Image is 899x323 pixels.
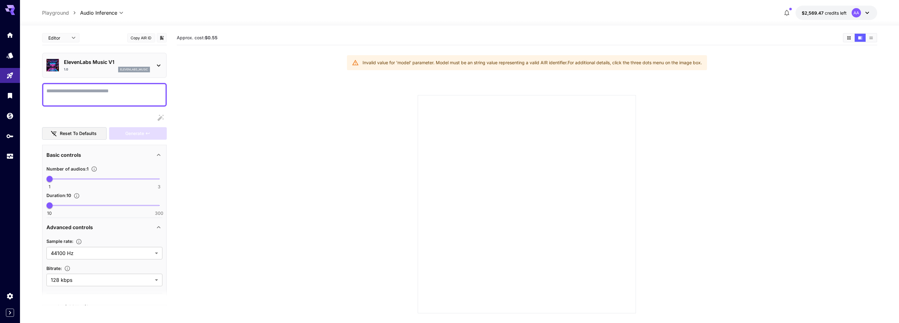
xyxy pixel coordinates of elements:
span: 1 [49,184,50,190]
b: $0.55 [205,35,218,40]
button: Show media in video view [855,34,866,42]
span: Bitrate : [46,266,62,271]
span: 44100 Hz [51,249,152,257]
button: Show media in grid view [844,34,854,42]
div: Library [6,92,14,99]
button: Specify the duration of each audio in seconds. [71,193,82,199]
span: Number of audios : 1 [46,166,89,171]
div: Invalid value for 'model' parameter. Model must be an string value representing a valid AIR ident... [363,57,702,68]
p: Advanced controls [46,224,93,231]
p: Basic controls [46,151,81,159]
span: Approx. cost: [177,35,218,40]
span: 300 [155,210,163,216]
nav: breadcrumb [42,9,80,17]
div: Playground [6,72,14,80]
p: elevenlabs_music [120,67,148,72]
button: Specify how many audios to generate in a single request. Each audio generation will be charged se... [89,166,100,172]
button: $2,569.4663AA [796,6,877,20]
button: Add to library [159,34,165,41]
button: Reset to defaults [42,127,107,140]
button: Expand sidebar [6,309,14,317]
button: The sample rate of the generated audio in Hz (samples per second). Higher sample rates capture mo... [73,239,84,245]
div: Show media in grid viewShow media in video viewShow media in list view [843,33,877,42]
div: Wallet [6,112,14,120]
span: Audio Inference [80,9,117,17]
span: Editor [48,35,68,41]
span: 10 [47,210,52,216]
div: ElevenLabs Music V11.0elevenlabs_music [46,56,162,75]
span: 3 [158,184,161,190]
span: Sample rate : [46,239,73,244]
p: ElevenLabs Music V1 [64,58,150,66]
span: credits left [825,10,847,16]
button: Show media in list view [866,34,877,42]
span: 128 kbps [51,276,152,284]
span: Duration : 10 [46,193,71,198]
span: $2,569.47 [802,10,825,16]
div: Basic controls [46,147,162,162]
a: Playground [42,9,69,17]
div: API Keys [6,132,14,140]
p: 1.0 [64,67,68,72]
div: Settings [6,292,14,300]
div: Models [6,51,14,59]
button: The bitrate of the generated audio in kbps (kilobits per second). Higher bitrates result in bette... [62,265,73,272]
div: AA [852,8,861,17]
div: Usage [6,152,14,160]
div: $2,569.4663 [802,10,847,16]
button: Copy AIR ID [127,33,155,42]
div: Advanced controls [46,220,162,235]
div: Home [6,31,14,39]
